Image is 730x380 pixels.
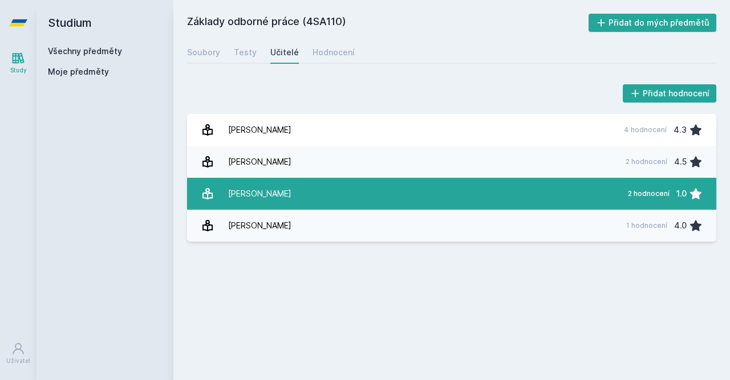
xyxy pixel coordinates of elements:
a: Učitelé [270,41,299,64]
div: 1.0 [676,182,687,205]
a: Study [2,46,34,80]
a: [PERSON_NAME] 2 hodnocení 4.5 [187,146,716,178]
div: Učitelé [270,47,299,58]
div: 4 hodnocení [624,125,667,134]
div: Hodnocení [313,47,355,58]
div: 4.5 [674,150,687,173]
div: [PERSON_NAME] [228,150,291,173]
div: 2 hodnocení [626,157,667,166]
div: Soubory [187,47,220,58]
a: [PERSON_NAME] 4 hodnocení 4.3 [187,114,716,146]
a: [PERSON_NAME] 1 hodnocení 4.0 [187,210,716,242]
a: Testy [234,41,257,64]
a: Všechny předměty [48,46,122,56]
div: Study [10,66,27,75]
div: [PERSON_NAME] [228,214,291,237]
div: 2 hodnocení [628,189,670,198]
a: Soubory [187,41,220,64]
div: Testy [234,47,257,58]
span: Moje předměty [48,66,109,77]
div: 4.0 [674,214,687,237]
a: [PERSON_NAME] 2 hodnocení 1.0 [187,178,716,210]
div: 4.3 [674,119,687,141]
button: Přidat hodnocení [623,84,717,103]
button: Přidat do mých předmětů [589,14,717,32]
div: [PERSON_NAME] [228,119,291,141]
div: Uživatel [6,357,30,365]
a: Hodnocení [313,41,355,64]
a: Uživatel [2,336,34,371]
div: [PERSON_NAME] [228,182,291,205]
h2: Základy odborné práce (4SA110) [187,14,589,32]
div: 1 hodnocení [626,221,667,230]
